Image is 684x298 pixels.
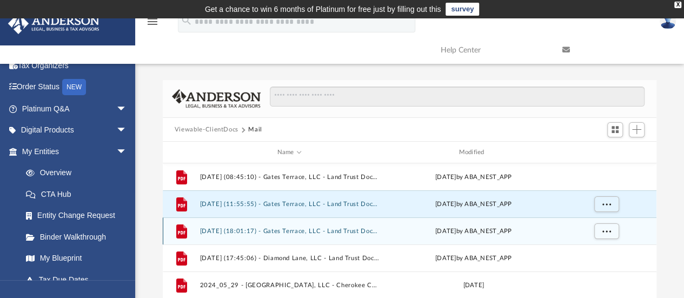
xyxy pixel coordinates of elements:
[383,148,563,157] div: Modified
[384,254,563,263] div: [DATE] by ABA_NEST_APP
[200,228,379,235] button: [DATE] (18:01:17) - Gates Terrace, LLC - Land Trust Documents from Fulton County Assessors Office...
[200,282,379,289] button: 2024_05_29 - [GEOGRAPHIC_DATA], LLC - Cherokee County Board of Assessor.pdf
[200,174,379,181] button: [DATE] (08:45:10) - Gates Terrace, LLC - Land Trust Documents from Fulton County Board Of Assesso...
[8,141,143,162] a: My Entitiesarrow_drop_down
[8,120,143,141] a: Digital Productsarrow_drop_down
[629,122,645,137] button: Add
[270,87,645,107] input: Search files and folders
[384,173,563,182] div: [DATE] by ABA_NEST_APP
[8,98,143,120] a: Platinum Q&Aarrow_drop_down
[594,223,619,240] button: More options
[568,148,643,157] div: id
[15,205,143,227] a: Entity Change Request
[384,281,563,290] div: [DATE]
[146,21,159,28] a: menu
[181,15,192,27] i: search
[15,183,143,205] a: CTA Hub
[116,98,138,120] span: arrow_drop_down
[248,125,262,135] button: Mail
[384,227,563,236] div: [DATE] by ABA_NEST_APP
[200,201,379,208] button: [DATE] (11:55:55) - Gates Terrace, LLC - Land Trust Documents from City of [PERSON_NAME][GEOGRAPH...
[660,14,676,29] img: User Pic
[594,196,619,213] button: More options
[433,29,554,71] a: Help Center
[674,2,681,8] div: close
[5,13,103,34] img: Anderson Advisors Platinum Portal
[199,148,378,157] div: Name
[168,148,195,157] div: id
[15,269,143,290] a: Tax Due Dates
[205,3,441,16] div: Get a chance to win 6 months of Platinum for free just by filling out this
[146,15,159,28] i: menu
[15,226,143,248] a: Binder Walkthrough
[175,125,238,135] button: Viewable-ClientDocs
[62,79,86,95] div: NEW
[446,3,479,16] a: survey
[15,248,138,269] a: My Blueprint
[15,162,143,184] a: Overview
[384,200,563,209] div: [DATE] by ABA_NEST_APP
[116,120,138,142] span: arrow_drop_down
[607,122,623,137] button: Switch to Grid View
[116,141,138,163] span: arrow_drop_down
[200,255,379,262] button: [DATE] (17:45:06) - Diamond Lane, LLC - Land Trust Documents.pdf
[8,55,143,76] a: Tax Organizers
[8,76,143,98] a: Order StatusNEW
